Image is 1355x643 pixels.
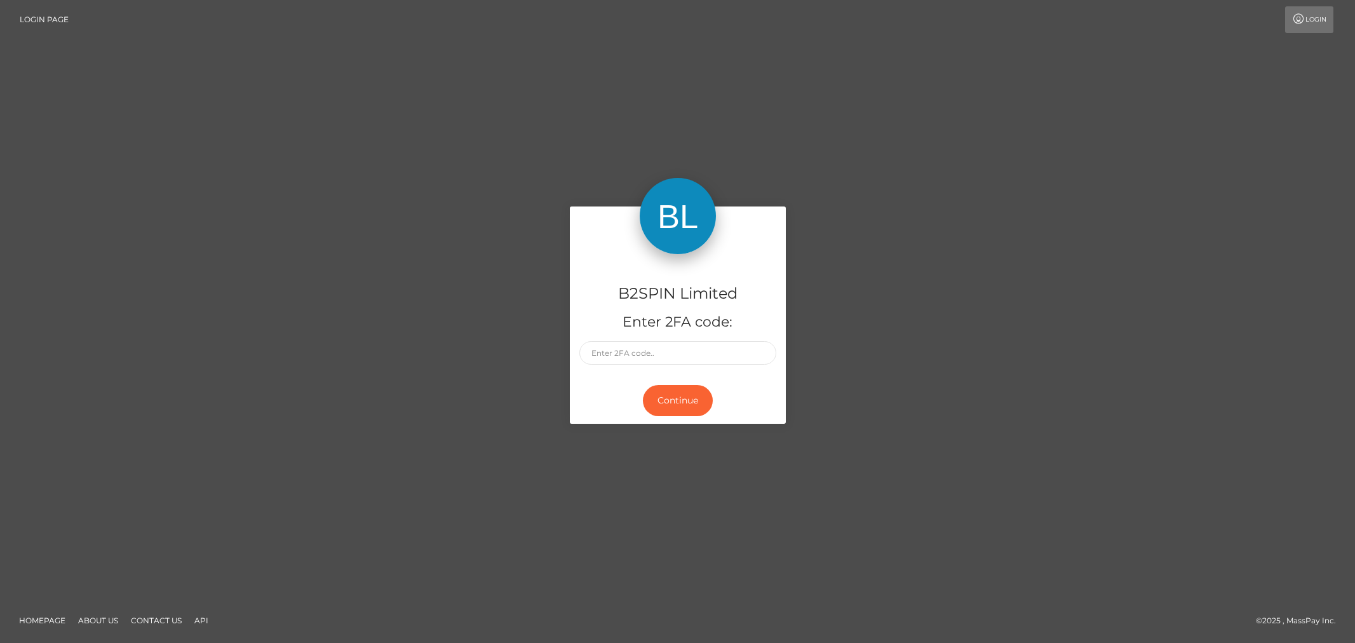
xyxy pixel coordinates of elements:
a: Homepage [14,611,71,630]
img: B2SPIN Limited [640,178,716,254]
a: Contact Us [126,611,187,630]
a: About Us [73,611,123,630]
a: API [189,611,213,630]
button: Continue [643,385,713,416]
div: © 2025 , MassPay Inc. [1256,614,1345,628]
h4: B2SPIN Limited [579,283,776,305]
a: Login [1285,6,1333,33]
input: Enter 2FA code.. [579,341,776,365]
a: Login Page [20,6,69,33]
h5: Enter 2FA code: [579,313,776,332]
